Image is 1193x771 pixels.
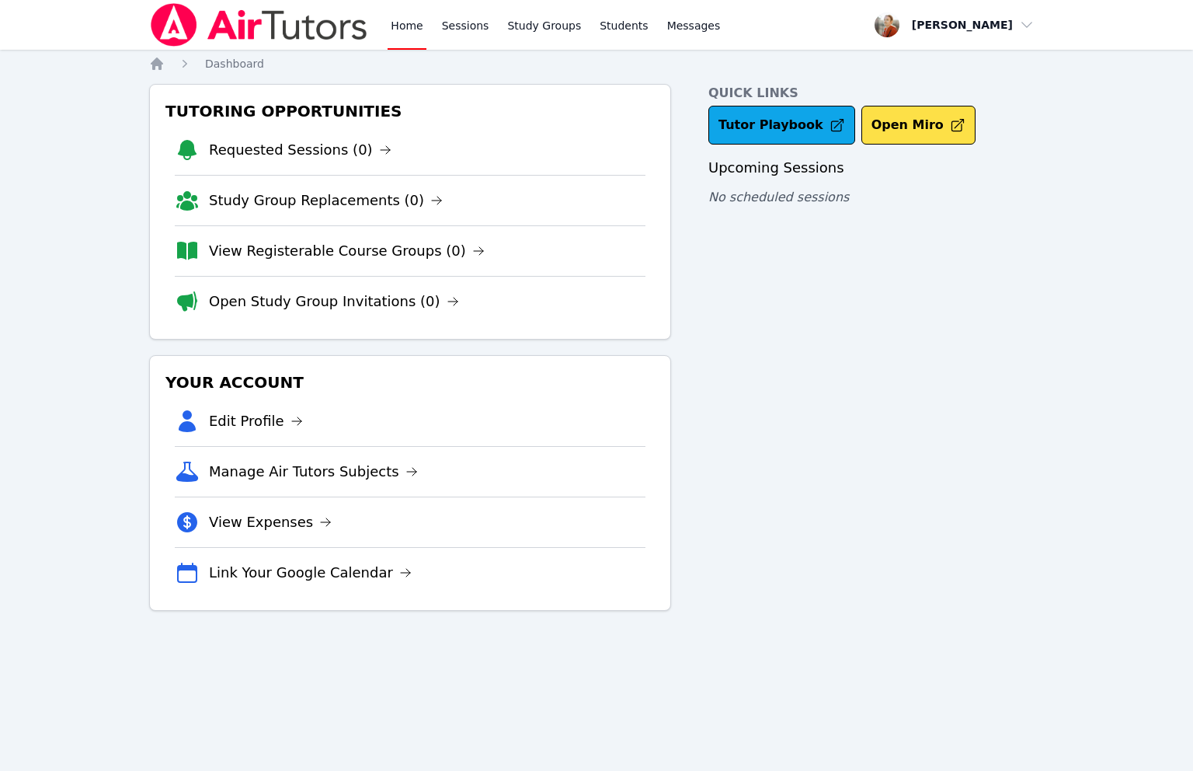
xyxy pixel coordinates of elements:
a: Manage Air Tutors Subjects [209,461,418,483]
a: View Expenses [209,511,332,533]
button: Open Miro [861,106,976,145]
h4: Quick Links [708,84,1044,103]
span: Messages [667,18,721,33]
h3: Upcoming Sessions [708,157,1044,179]
h3: Your Account [162,368,658,396]
span: Dashboard [205,58,264,70]
a: Dashboard [205,56,264,72]
a: Tutor Playbook [708,106,855,145]
a: Edit Profile [209,410,303,432]
nav: Breadcrumb [149,56,1044,72]
a: Study Group Replacements (0) [209,190,443,211]
img: Air Tutors [149,3,369,47]
a: Open Study Group Invitations (0) [209,291,459,312]
a: Link Your Google Calendar [209,562,412,584]
a: Requested Sessions (0) [209,139,391,161]
a: View Registerable Course Groups (0) [209,240,485,262]
span: No scheduled sessions [708,190,849,204]
h3: Tutoring Opportunities [162,97,658,125]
